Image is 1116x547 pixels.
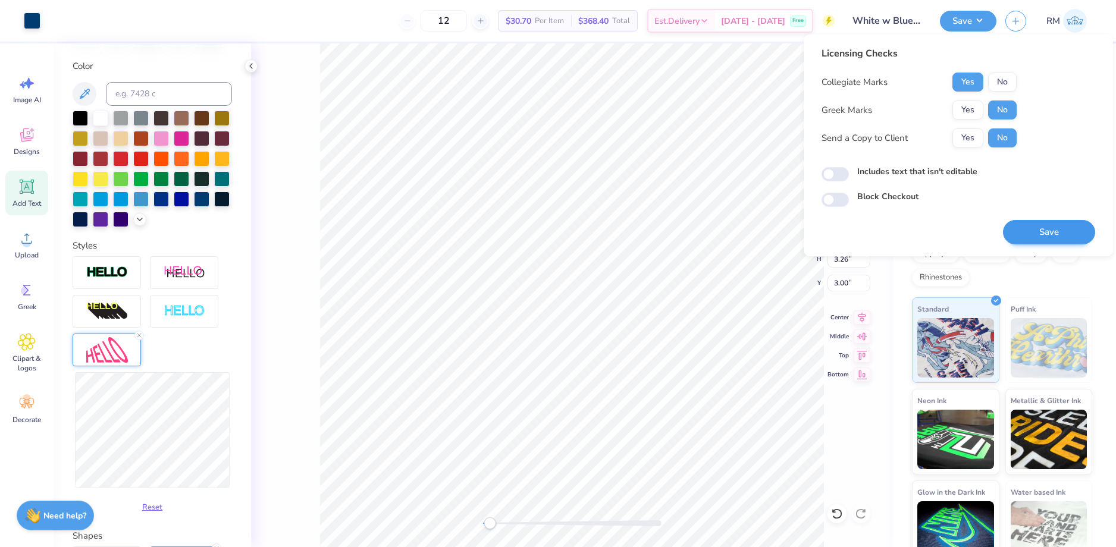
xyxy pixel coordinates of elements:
img: 3D Illusion [86,302,128,321]
button: Save [940,11,996,32]
span: Puff Ink [1011,303,1036,315]
button: Save [1003,220,1095,244]
label: Styles [73,239,97,253]
img: Free Distort [86,337,128,363]
span: [DATE] - [DATE] [721,15,785,27]
img: Standard [917,318,994,378]
span: Clipart & logos [7,354,46,373]
img: Neon Ink [917,410,994,469]
label: Block Checkout [857,190,918,203]
span: Per Item [535,15,564,27]
button: Yes [952,128,983,147]
span: Est. Delivery [654,15,700,27]
img: Puff Ink [1011,318,1087,378]
button: Reset [137,498,168,517]
img: Metallic & Glitter Ink [1011,410,1087,469]
div: Licensing Checks [822,46,1017,61]
img: Shadow [164,265,205,280]
span: Glow in the Dark Ink [917,486,985,498]
span: Upload [15,250,39,260]
strong: Need help? [43,510,86,521]
span: Add Text [12,199,41,208]
label: Shapes [73,529,102,543]
button: No [988,100,1017,120]
span: Top [827,351,849,360]
div: Rhinestones [912,269,970,287]
span: Decorate [12,415,41,425]
button: Yes [952,100,983,120]
span: Designs [14,147,40,156]
div: Collegiate Marks [822,76,888,89]
img: Roberta Manuel [1063,9,1087,33]
span: Bottom [827,370,849,379]
div: Send a Copy to Client [822,131,908,145]
span: Middle [827,332,849,341]
span: $30.70 [506,15,531,27]
button: Yes [952,73,983,92]
span: RM [1046,14,1060,28]
div: Greek Marks [822,103,872,117]
span: Center [827,313,849,322]
span: Free [792,17,804,25]
div: Accessibility label [484,517,496,529]
span: Total [612,15,630,27]
span: Metallic & Glitter Ink [1011,394,1081,407]
button: No [988,128,1017,147]
span: Water based Ink [1011,486,1065,498]
img: Negative Space [164,304,205,318]
input: e.g. 7428 c [106,82,232,106]
a: RM [1041,9,1092,33]
button: No [988,73,1017,92]
label: Includes text that isn't editable [857,165,977,178]
span: Image AI [13,95,41,105]
span: $368.40 [578,15,609,27]
label: Color [73,59,232,73]
span: Greek [18,302,36,312]
input: Untitled Design [844,9,931,33]
span: Neon Ink [917,394,946,407]
span: Standard [917,303,949,315]
img: Stroke [86,266,128,279]
input: – – [421,10,467,32]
